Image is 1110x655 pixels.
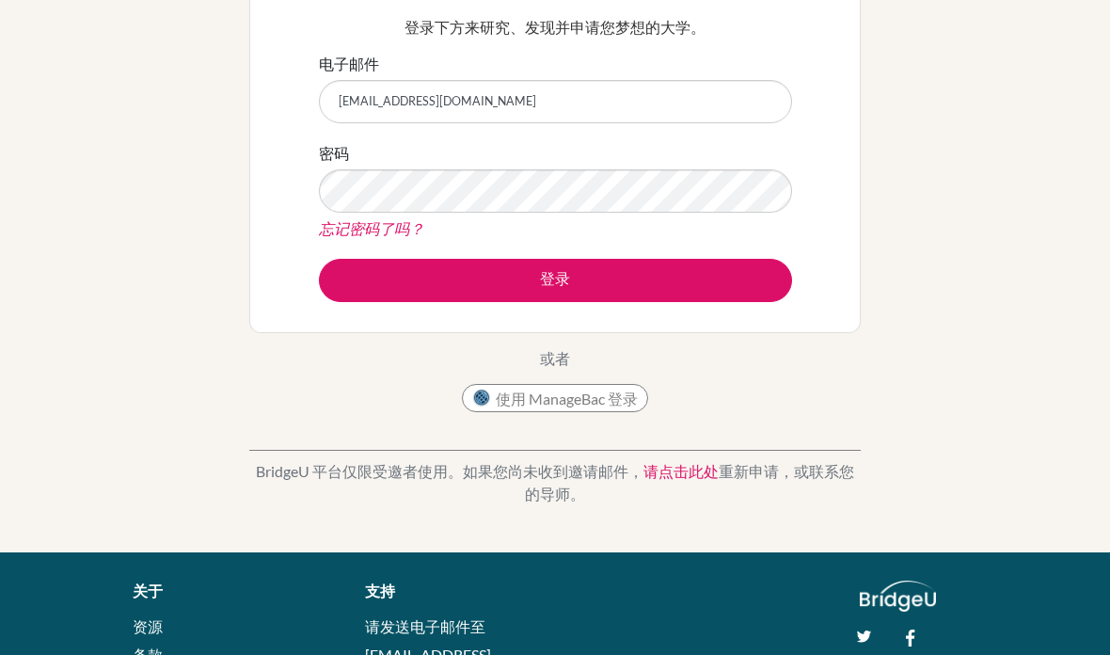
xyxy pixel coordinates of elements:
font: BridgeU 平台仅限受邀者使用。如果您尚未收到邀请邮件， [256,462,643,480]
a: 忘记密码了吗？ [319,219,424,237]
font: 支持 [365,583,395,600]
button: 登录 [319,259,792,302]
font: 登录 [540,269,570,287]
font: 关于 [133,583,163,600]
font: 密码 [319,144,349,162]
font: 或者 [540,349,570,367]
font: 电子邮件 [319,55,379,72]
button: 使用 ManageBac 登录 [462,384,648,412]
font: 使用 ManageBac 登录 [496,390,638,407]
font: 登录下方来研究、发现并申请您梦想的大学。 [404,18,706,36]
a: 资源 [133,617,163,635]
a: 请点击此处 [643,462,719,480]
img: logo_white@2x-f4f0deed5e89b7ecb1c2cc34c3e3d731f90f0f143d5ea2071677605dd97b5244.png [860,581,936,612]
